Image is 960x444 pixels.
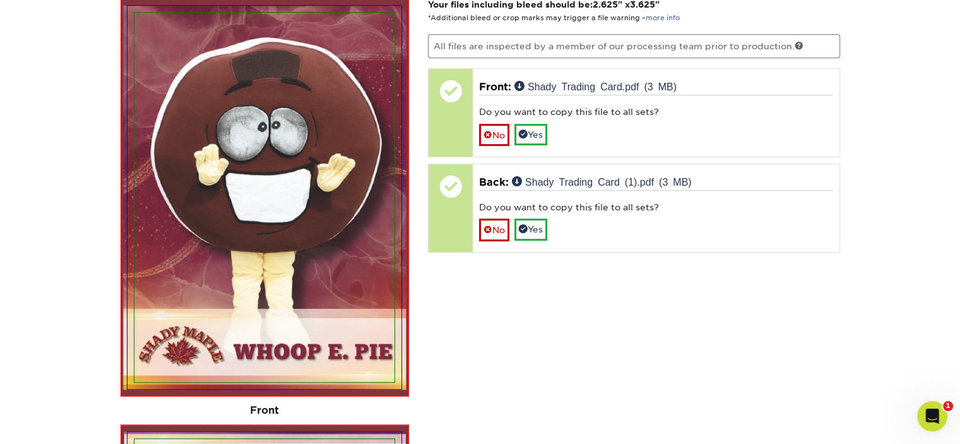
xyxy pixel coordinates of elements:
[479,176,509,188] span: Back:
[512,176,692,186] a: Shady Trading Card (1).pdf (3 MB)
[943,401,953,411] span: 1
[479,201,833,219] div: Do you want to copy this file to all sets?
[917,401,947,431] iframe: Intercom live chat
[121,397,410,424] div: Front
[479,219,509,241] a: No
[514,219,547,240] a: Yes
[479,81,511,93] span: Front:
[479,124,509,146] a: No
[514,124,547,145] a: Yes
[428,34,840,58] p: All files are inspected by a member of our processing team prior to production.
[514,81,677,91] a: Shady Trading Card.pdf (3 MB)
[479,105,833,123] div: Do you want to copy this file to all sets?
[646,14,680,22] a: more info
[428,14,680,22] small: *Additional bleed or crop marks may trigger a file warning –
